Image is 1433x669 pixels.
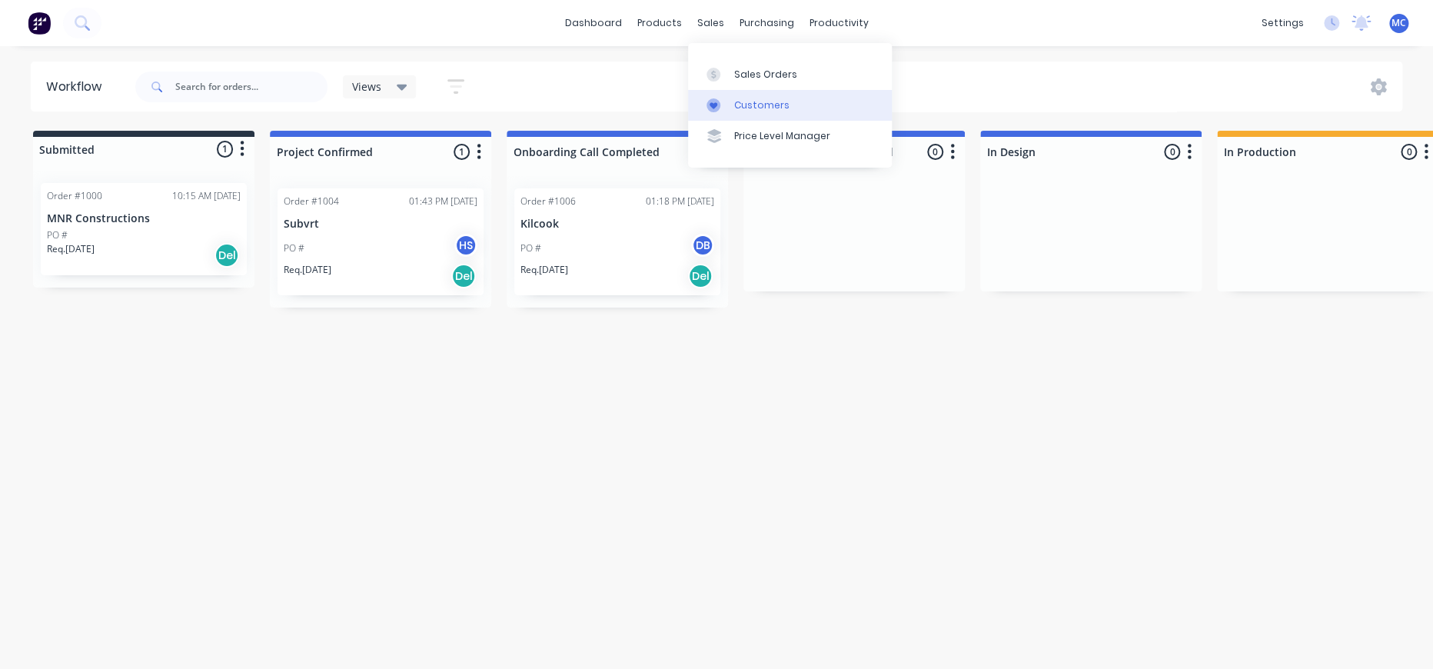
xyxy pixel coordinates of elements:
a: Price Level Manager [688,121,892,151]
div: Order #100010:15 AM [DATE]MNR ConstructionsPO #Req.[DATE]Del [41,183,247,275]
div: Del [214,243,239,268]
a: Customers [688,90,892,121]
img: Factory [28,12,51,35]
p: PO # [520,241,541,255]
div: HS [454,234,477,257]
p: MNR Constructions [47,212,241,225]
div: Del [688,264,713,288]
div: DB [691,234,714,257]
div: Order #100601:18 PM [DATE]KilcookPO #DBReq.[DATE]Del [514,188,720,295]
div: Workflow [46,78,109,96]
div: Order #100401:43 PM [DATE]SubvrtPO #HSReq.[DATE]Del [278,188,484,295]
span: MC [1391,16,1406,30]
div: 01:43 PM [DATE] [409,195,477,208]
p: Req. [DATE] [47,242,95,256]
a: dashboard [557,12,630,35]
p: PO # [47,228,68,242]
div: Order #1000 [47,189,102,203]
div: Sales Orders [734,68,797,82]
p: Kilcook [520,218,714,231]
div: products [630,12,690,35]
div: sales [690,12,732,35]
p: Req. [DATE] [284,263,331,277]
span: Views [352,78,381,95]
div: 10:15 AM [DATE] [172,189,241,203]
div: 01:18 PM [DATE] [646,195,714,208]
div: purchasing [732,12,802,35]
p: PO # [284,241,304,255]
div: Del [451,264,476,288]
p: Req. [DATE] [520,263,568,277]
div: Customers [734,98,790,112]
a: Sales Orders [688,58,892,89]
div: Order #1004 [284,195,339,208]
div: Order #1006 [520,195,576,208]
div: Price Level Manager [734,129,830,143]
p: Subvrt [284,218,477,231]
input: Search for orders... [175,72,327,102]
div: settings [1254,12,1312,35]
div: productivity [802,12,876,35]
